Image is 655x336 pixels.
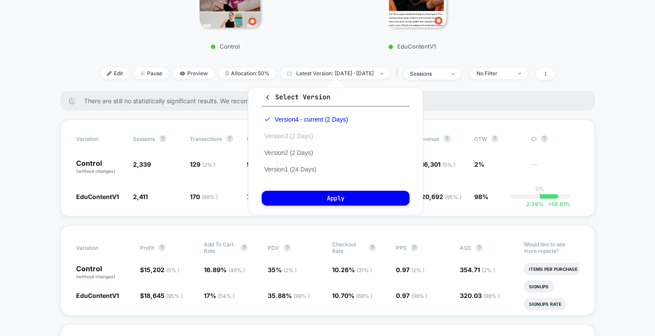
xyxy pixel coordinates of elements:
span: Variation [76,241,124,254]
span: Add To Cart Rate [204,241,236,254]
button: ? [284,244,291,251]
span: 18,645 [144,292,182,299]
span: --- [531,162,579,175]
span: 320.03 [460,292,500,299]
span: ( 2 % ) [202,161,215,168]
span: ( 95 % ) [166,293,182,299]
img: end [518,73,521,74]
span: Pause [134,67,169,79]
span: 16,301 [421,161,455,168]
img: edit [107,71,112,76]
button: ? [541,135,548,142]
span: CI [531,135,579,142]
div: No Filter [476,70,511,77]
span: 2.39 % [526,201,543,207]
span: 0.97 [396,292,427,299]
span: ( 2 % ) [411,267,424,273]
span: EduContentV1 [76,292,119,299]
button: Version4 - current (2 Days) [262,115,350,123]
span: There are still no statistically significant results. We recommend waiting a few more days [84,97,578,105]
span: Variation [76,135,124,142]
button: Version1 (24 Days) [262,165,319,173]
img: end [140,71,145,76]
span: ( 2 % ) [482,267,495,273]
button: ? [369,244,376,251]
img: end [380,73,383,74]
span: Transactions [190,136,222,142]
span: ( 95 % ) [445,194,461,200]
span: ( 98 % ) [202,194,218,200]
span: 129 [190,161,215,168]
span: (without changes) [76,274,116,279]
li: Signups Rate [524,298,567,310]
span: $ [417,161,455,168]
p: Control [149,43,302,50]
span: ( 31 % ) [357,267,372,273]
span: 20,692 [421,193,461,200]
button: Apply [262,191,410,206]
span: (without changes) [76,168,116,174]
p: Would like to see more reports? [524,241,579,254]
button: ? [476,244,483,251]
img: calendar [287,71,292,76]
span: Edit [101,67,130,79]
span: 59.61 % [543,201,571,207]
span: ( 98 % ) [294,293,310,299]
span: $ [417,193,461,200]
li: Items Per Purchase [524,263,583,275]
p: | [539,192,541,199]
button: ? [226,135,233,142]
span: ASD [460,245,471,251]
span: + [548,201,551,207]
span: 98% [474,193,488,200]
span: 2,411 [133,193,148,200]
span: ( 5 % ) [442,161,455,168]
button: ? [158,244,165,251]
span: PDV [268,245,279,251]
p: 0% [536,185,544,192]
span: ( 98 % ) [483,293,500,299]
span: EduContentV1 [76,193,119,200]
div: sessions [410,70,445,77]
span: PPS [396,245,406,251]
button: ? [159,135,166,142]
span: 354.71 [460,266,495,273]
span: ( 2 % ) [284,267,297,273]
span: 10.70 % [332,292,372,299]
span: 170 [190,193,218,200]
p: EduContentV1 [336,43,489,50]
span: 2,339 [133,161,151,168]
span: Preview [173,67,214,79]
span: $ [140,266,179,273]
li: Signups [524,280,554,293]
span: 35.88 % [268,292,310,299]
span: 10.26 % [332,266,372,273]
p: Control [76,265,131,280]
span: 0.97 [396,266,424,273]
p: Control [76,160,124,175]
button: ? [411,244,418,251]
span: $ [140,292,182,299]
span: 2% [474,161,484,168]
span: 15,202 [144,266,179,273]
span: OTW [474,135,522,142]
button: Version3 (2 Days) [262,132,315,140]
span: 16.89 % [204,266,245,273]
img: rebalance [225,71,229,76]
button: ? [491,135,498,142]
span: ( 5 % ) [166,267,179,273]
span: Allocation: 50% [219,67,276,79]
span: Select Version [264,93,330,101]
button: ? [241,244,248,251]
button: ? [444,135,451,142]
span: 35 % [268,266,297,273]
span: Checkout Rate [332,241,364,254]
span: | [394,67,403,80]
button: Select Version [262,92,410,107]
button: Version2 (2 Days) [262,149,315,157]
span: ( 69 % ) [356,293,372,299]
span: Sessions [133,136,155,142]
span: ( 98 % ) [411,293,427,299]
span: 17 % [204,292,235,299]
span: Latest Version: [DATE] - [DATE] [280,67,390,79]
